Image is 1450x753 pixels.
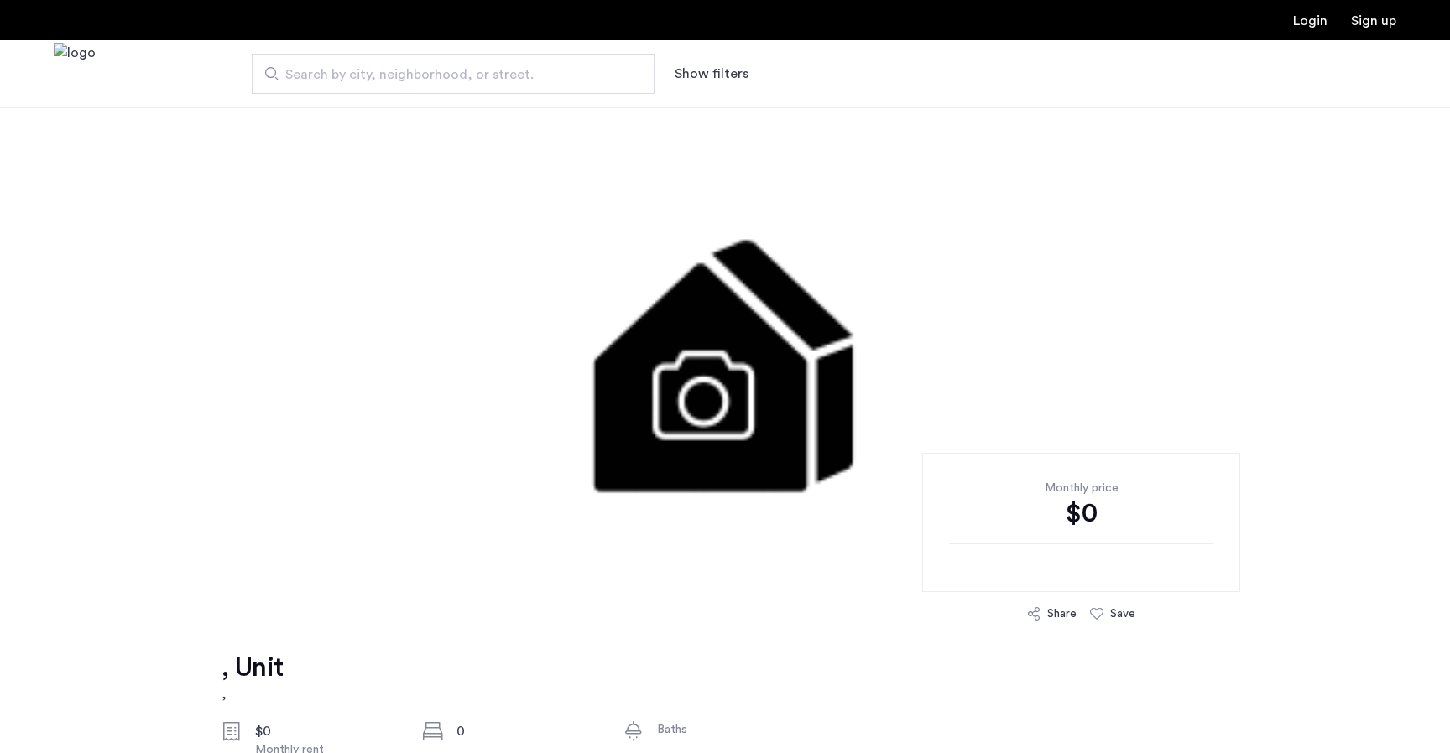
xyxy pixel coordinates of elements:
[222,651,283,684] h1: , Unit
[949,480,1213,496] div: Monthly price
[255,721,396,741] div: $0
[949,496,1213,530] div: $0
[54,43,96,106] img: logo
[1047,605,1077,622] div: Share
[285,65,608,85] span: Search by city, neighborhood, or street.
[456,721,597,741] div: 0
[222,684,283,704] h2: ,
[1110,605,1135,622] div: Save
[657,721,798,738] div: Baths
[222,651,283,704] a: , Unit,
[1351,14,1396,28] a: Registration
[1293,14,1327,28] a: Login
[261,107,1189,610] img: 2.gif
[54,43,96,106] a: Cazamio Logo
[675,64,748,84] button: Show or hide filters
[252,54,655,94] input: Apartment Search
